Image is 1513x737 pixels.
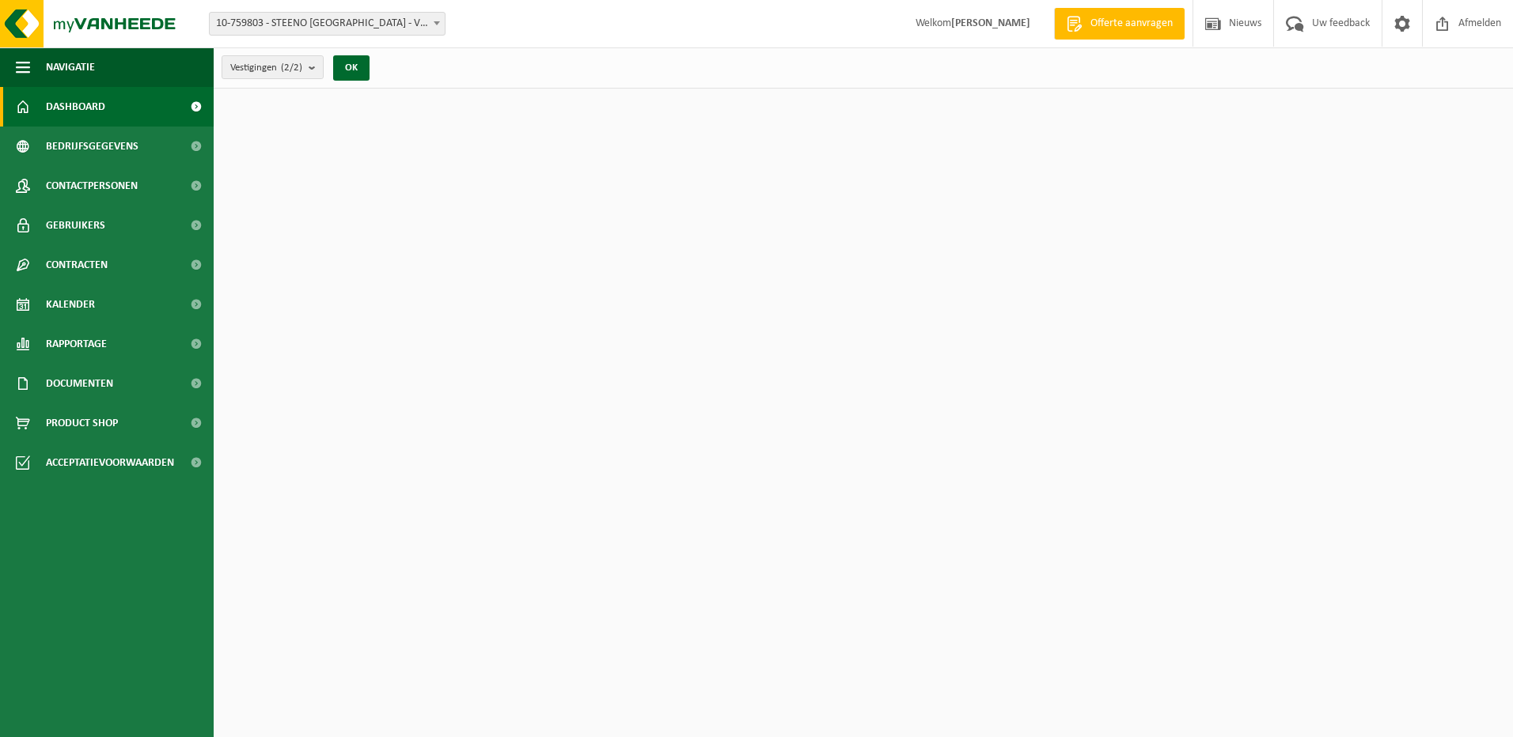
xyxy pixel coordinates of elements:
[46,245,108,285] span: Contracten
[46,443,174,482] span: Acceptatievoorwaarden
[1054,8,1185,40] a: Offerte aanvragen
[46,206,105,245] span: Gebruikers
[46,127,138,166] span: Bedrijfsgegevens
[222,55,324,79] button: Vestigingen(2/2)
[281,62,302,73] count: (2/2)
[46,324,107,364] span: Rapportage
[209,12,446,36] span: 10-759803 - STEENO NV - VICHTE
[46,47,95,87] span: Navigatie
[333,55,370,81] button: OK
[46,403,118,443] span: Product Shop
[46,166,138,206] span: Contactpersonen
[230,56,302,80] span: Vestigingen
[46,364,113,403] span: Documenten
[951,17,1030,29] strong: [PERSON_NAME]
[46,87,105,127] span: Dashboard
[1086,16,1177,32] span: Offerte aanvragen
[46,285,95,324] span: Kalender
[210,13,445,35] span: 10-759803 - STEENO NV - VICHTE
